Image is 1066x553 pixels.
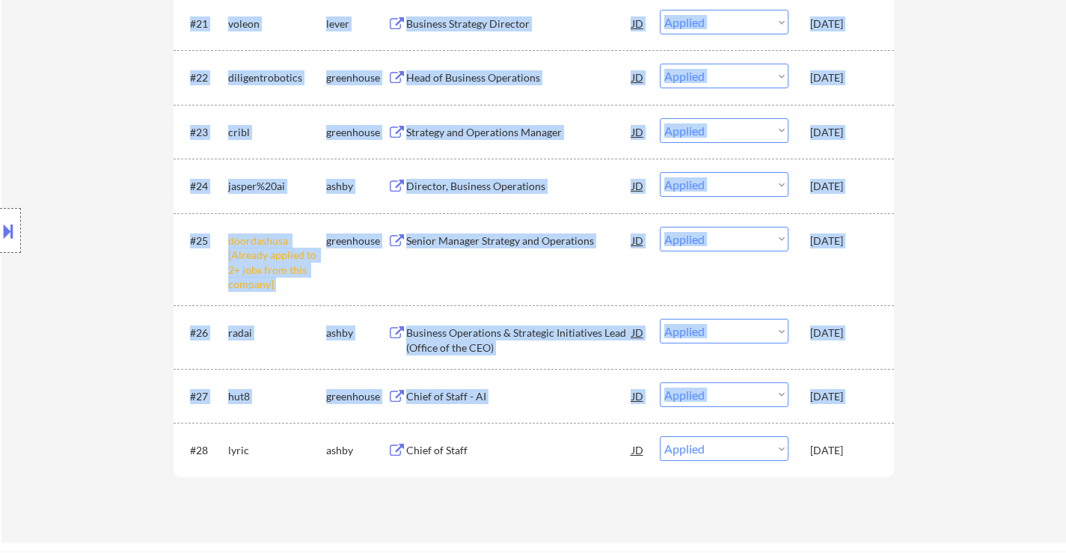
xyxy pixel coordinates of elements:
[406,389,632,404] div: Chief of Staff - AI
[190,16,216,31] div: #21
[406,233,632,248] div: Senior Manager Strategy and Operations
[631,172,646,199] div: JD
[326,389,388,404] div: greenhouse
[631,319,646,346] div: JD
[810,70,876,85] div: [DATE]
[631,436,646,463] div: JD
[228,326,326,340] div: radai
[228,389,326,404] div: hut8
[631,64,646,91] div: JD
[406,179,632,194] div: Director, Business Operations
[810,125,876,140] div: [DATE]
[810,179,876,194] div: [DATE]
[326,443,388,458] div: ashby
[631,227,646,254] div: JD
[228,443,326,458] div: lyric
[631,118,646,145] div: JD
[228,125,326,140] div: cribl
[406,125,632,140] div: Strategy and Operations Manager
[810,389,876,404] div: [DATE]
[326,326,388,340] div: ashby
[810,16,876,31] div: [DATE]
[406,443,632,458] div: Chief of Staff
[810,326,876,340] div: [DATE]
[190,389,216,404] div: #27
[228,179,326,194] div: jasper%20ai
[190,70,216,85] div: #22
[326,70,388,85] div: greenhouse
[326,179,388,194] div: ashby
[326,233,388,248] div: greenhouse
[406,326,632,355] div: Business Operations & Strategic Initiatives Lead (Office of the CEO)
[326,125,388,140] div: greenhouse
[326,16,388,31] div: lever
[406,70,632,85] div: Head of Business Operations
[228,16,326,31] div: voleon
[631,10,646,37] div: JD
[406,16,632,31] div: Business Strategy Director
[190,443,216,458] div: #28
[631,382,646,409] div: JD
[810,233,876,248] div: [DATE]
[228,233,326,292] div: doordashusa [Already applied to 2+ jobs from this company]
[810,443,876,458] div: [DATE]
[228,70,326,85] div: diligentrobotics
